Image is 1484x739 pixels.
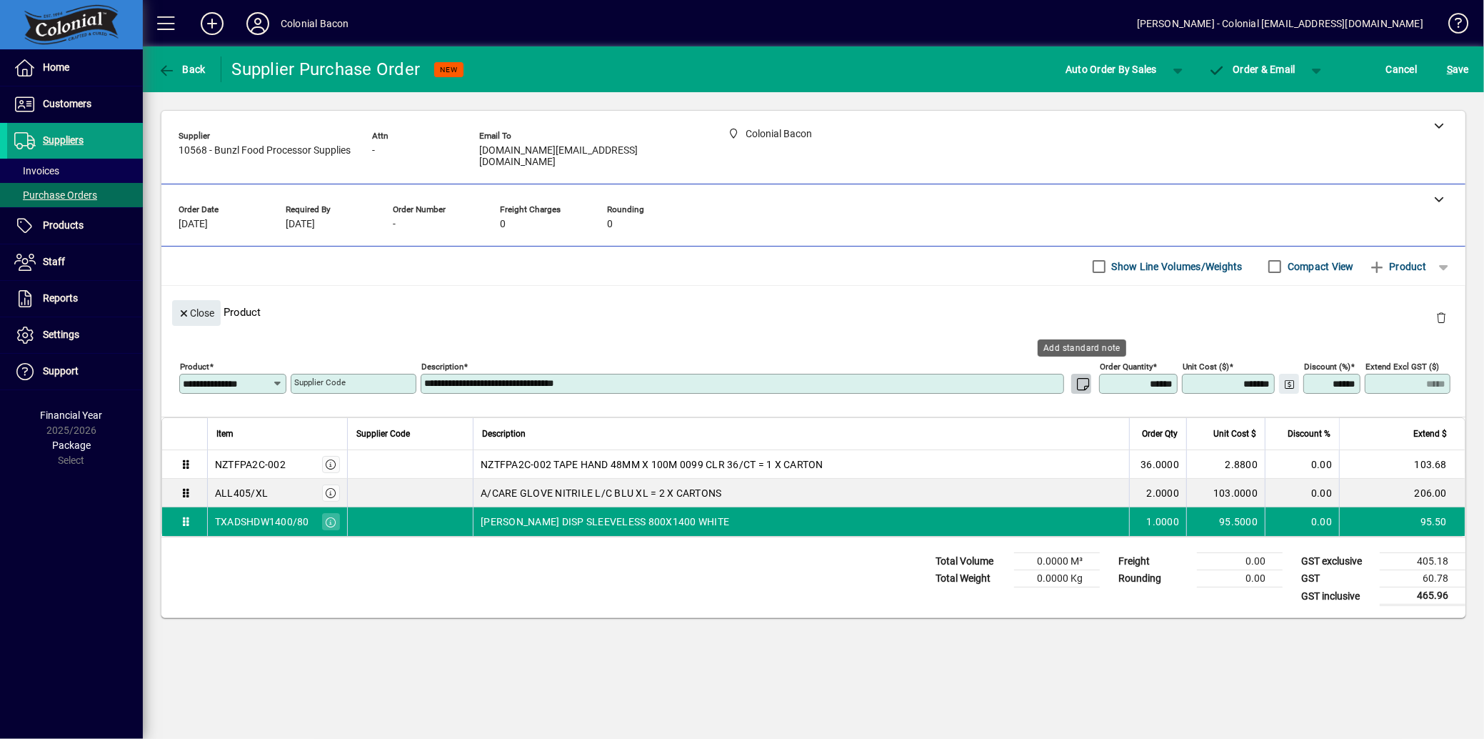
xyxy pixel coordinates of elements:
td: Freight [1111,553,1197,570]
td: 95.5000 [1186,507,1265,536]
td: 103.68 [1339,450,1465,479]
td: GST exclusive [1294,553,1380,570]
a: Support [7,354,143,390]
a: Invoices [7,159,143,183]
span: Support [43,365,79,377]
td: 0.00 [1265,450,1339,479]
td: GST [1294,570,1380,587]
a: Reports [7,281,143,317]
td: Total Volume [928,553,1014,570]
span: Product [1368,255,1426,278]
td: Rounding [1111,570,1197,587]
span: Customers [43,98,91,109]
a: Home [7,50,143,86]
span: Close [178,302,215,325]
td: 103.0000 [1186,479,1265,507]
button: Close [172,300,221,326]
td: 0.0000 M³ [1014,553,1100,570]
td: 0.00 [1197,570,1283,587]
td: 60.78 [1380,570,1465,587]
span: - [372,145,375,157]
span: Package [52,440,91,451]
mat-label: Supplier Code [294,377,346,387]
mat-label: Product [180,362,209,372]
button: Change Price Levels [1279,374,1299,394]
mat-label: Description [421,362,463,372]
mat-label: Discount (%) [1304,362,1350,372]
td: GST inclusive [1294,587,1380,605]
a: Staff [7,244,143,280]
span: Back [158,64,206,75]
app-page-header-button: Delete [1424,311,1458,324]
a: Purchase Orders [7,183,143,207]
button: Add [189,11,235,36]
span: Description [482,426,526,442]
mat-label: Order Quantity [1100,362,1153,372]
div: Add standard note [1038,339,1126,357]
button: Back [154,56,209,82]
span: NEW [440,65,458,74]
mat-label: Unit Cost ($) [1183,362,1229,372]
td: 0.00 [1197,553,1283,570]
span: Supplier Code [356,426,410,442]
span: Settings [43,329,79,340]
button: Order & Email [1201,56,1303,82]
span: Order Qty [1142,426,1178,442]
td: 2.0000 [1129,479,1186,507]
span: S [1447,64,1453,75]
span: 0 [500,219,506,230]
span: Home [43,61,69,73]
span: Reports [43,292,78,304]
td: 206.00 [1339,479,1465,507]
button: Delete [1424,300,1458,334]
span: Products [43,219,84,231]
span: NZTFPA2C-002 TAPE HAND 48MM X 100M 0099 CLR 36/CT = 1 X CARTON [481,457,823,472]
a: Products [7,208,143,244]
span: Financial Year [41,410,103,421]
span: Unit Cost $ [1213,426,1256,442]
span: A/CARE GLOVE NITRILE L/C BLU XL = 2 X CARTONS [481,486,721,500]
td: 0.00 [1265,507,1339,536]
span: 0 [607,219,613,230]
span: 10568 - Bunzl Food Processor Supplies [179,145,351,157]
span: Auto Order By Sales [1066,58,1157,81]
span: Discount % [1288,426,1330,442]
td: 95.50 [1339,507,1465,536]
label: Compact View [1285,259,1354,274]
span: Extend $ [1413,426,1447,442]
button: Profile [235,11,281,36]
span: [DOMAIN_NAME][EMAIL_ADDRESS][DOMAIN_NAME] [479,145,693,168]
span: [DATE] [286,219,315,230]
div: [PERSON_NAME] - Colonial [EMAIL_ADDRESS][DOMAIN_NAME] [1137,12,1423,35]
span: Cancel [1386,58,1418,81]
span: - [393,219,396,230]
button: Auto Order By Sales [1058,56,1164,82]
button: Cancel [1383,56,1421,82]
a: Knowledge Base [1438,3,1466,49]
button: Save [1443,56,1473,82]
span: [DATE] [179,219,208,230]
td: 0.00 [1265,479,1339,507]
app-page-header-button: Close [169,306,224,319]
button: Product [1361,254,1433,279]
a: Customers [7,86,143,122]
a: Settings [7,317,143,353]
span: Invoices [14,165,59,177]
div: Product [161,286,1465,338]
span: ave [1447,58,1469,81]
span: Suppliers [43,134,84,146]
div: Supplier Purchase Order [232,58,421,81]
div: NZTFPA2C-002 [215,457,286,472]
td: 465.96 [1380,587,1465,605]
app-page-header-button: Back [143,56,221,82]
label: Show Line Volumes/Weights [1109,259,1243,274]
span: [PERSON_NAME] DISP SLEEVELESS 800X1400 WHITE [481,515,729,529]
div: ALL405/XL [215,486,268,500]
td: 0.0000 Kg [1014,570,1100,587]
td: Total Weight [928,570,1014,587]
td: 1.0000 [1129,507,1186,536]
div: TXADSHDW1400/80 [215,515,309,529]
span: Staff [43,256,65,267]
td: 36.0000 [1129,450,1186,479]
span: Item [216,426,234,442]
